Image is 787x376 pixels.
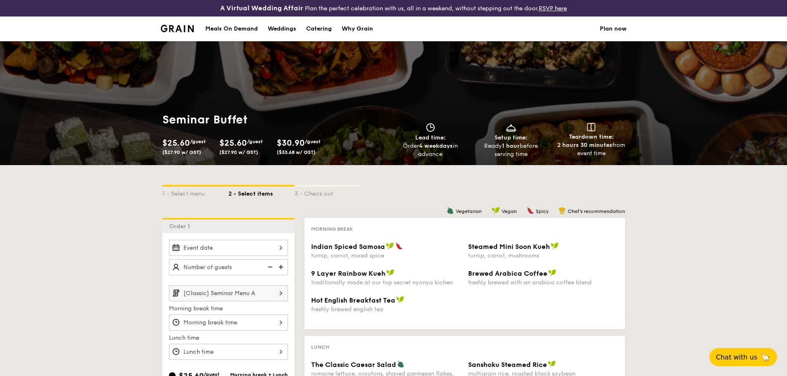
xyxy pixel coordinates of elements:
[456,208,482,214] span: Vegetarian
[539,5,567,12] a: RSVP here
[468,252,618,259] div: turnip, carrot, mushrooms
[492,207,500,214] img: icon-vegan.f8ff3823.svg
[761,352,770,362] span: 🦙
[716,353,757,361] span: Chat with us
[205,17,258,41] div: Meals On Demand
[169,334,288,342] label: Lunch time
[527,207,534,214] img: icon-spicy.37a8142b.svg
[169,315,288,331] input: Morning break time
[169,240,288,256] input: Event date
[386,269,395,277] img: icon-vegan.f8ff3823.svg
[536,208,549,214] span: Spicy
[161,25,194,32] a: Logotype
[311,344,329,350] span: Lunch
[474,142,548,158] div: Ready before serving time
[495,134,528,141] span: Setup time:
[395,242,403,250] img: icon-spicy.37a8142b.svg
[276,259,288,275] img: icon-add.58712e84.svg
[568,208,625,214] span: Chef's recommendation
[162,187,228,198] div: 1 - Select menu
[557,142,612,149] strong: 2 hours 30 minutes
[311,252,461,259] div: turnip, carrot, mixed spice
[419,142,453,149] strong: 4 weekdays
[342,17,373,41] div: Why Grain
[169,305,288,313] label: Morning break time
[502,208,517,214] span: Vegan
[311,306,461,313] div: freshly brewed english tea
[306,17,332,41] div: Catering
[709,348,777,366] button: Chat with us🦙
[554,141,628,158] div: from event time
[548,269,556,277] img: icon-vegan.f8ff3823.svg
[305,139,321,144] span: /guest
[559,207,566,214] img: icon-chef-hat.a58ddaea.svg
[311,226,353,232] span: Morning break
[162,138,190,148] span: $25.60
[277,138,305,148] span: $30.90
[551,242,559,250] img: icon-vegan.f8ff3823.svg
[447,207,454,214] img: icon-vegetarian.fe4039eb.svg
[162,149,201,155] span: ($27.90 w/ GST)
[396,296,404,303] img: icon-vegan.f8ff3823.svg
[548,360,556,368] img: icon-vegan.f8ff3823.svg
[277,149,316,155] span: ($33.68 w/ GST)
[247,139,263,144] span: /guest
[587,123,595,131] img: icon-teardown.65201eee.svg
[200,17,263,41] a: Meals On Demand
[190,139,206,144] span: /guest
[386,242,394,250] img: icon-vegan.f8ff3823.svg
[502,142,520,149] strong: 1 hour
[156,3,632,13] div: Plan the perfect celebration with us, all in a weekend, without stepping out the door.
[228,187,295,198] div: 2 - Select items
[311,279,461,286] div: traditionally made at our top secret nyonya kichen
[295,187,361,198] div: 3 - Check out
[169,223,193,230] span: Order 1
[468,361,547,369] span: Sanshoku Steamed Rice
[220,3,303,13] h4: A Virtual Wedding Affair
[311,243,385,251] span: Indian Spiced Samosa
[468,270,547,277] span: Brewed Arabica Coffee
[468,243,550,251] span: Steamed Mini Soon Kueh
[337,17,378,41] a: Why Grain
[311,270,385,277] span: 9 Layer Rainbow Kueh
[161,25,194,32] img: Grain
[162,112,328,127] h1: Seminar Buffet
[219,138,247,148] span: $25.60
[263,259,276,275] img: icon-reduce.1d2dbef1.svg
[397,360,404,368] img: icon-vegetarian.fe4039eb.svg
[569,133,614,140] span: Teardown time:
[415,134,446,141] span: Lead time:
[169,259,288,275] input: Number of guests
[263,17,301,41] a: Weddings
[219,149,258,155] span: ($27.90 w/ GST)
[394,142,468,158] div: Order in advance
[301,17,337,41] a: Catering
[311,361,396,369] span: The Classic Caesar Salad
[268,17,296,41] div: Weddings
[600,17,627,41] a: Plan now
[169,344,288,360] input: Lunch time
[468,279,618,286] div: freshly brewed with an arabica coffee blend
[505,123,517,132] img: icon-dish.430c3a2e.svg
[424,123,437,132] img: icon-clock.2db775ea.svg
[311,296,395,304] span: Hot English Breakfast Tea
[274,285,288,301] img: icon-chevron-right.3c0dfbd6.svg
